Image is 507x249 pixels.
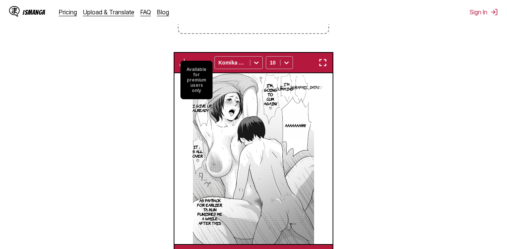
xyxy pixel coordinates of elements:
a: Upload & Translate [83,8,134,16]
div: IsManga [23,9,45,16]
p: I'm... going to cum again! ♡ [262,81,279,112]
a: FAQ [140,8,151,16]
p: AAAAAAAHH! [284,121,307,129]
img: Sign out [490,8,498,16]
p: [DEMOGRAPHIC_DATA]♡ [279,83,324,91]
img: Download translated images [180,58,189,67]
p: It」s all over ♡ [191,143,204,164]
p: I'm cumming♡ [274,80,299,92]
a: Blog [157,8,169,16]
a: IsManga LogoIsManga [9,6,59,18]
button: Sign In [470,8,498,16]
img: Enter fullscreen [318,58,327,67]
img: IsManga Logo [9,6,20,17]
p: As payback for earlier, Ta-kun punished me a while after this. [196,197,224,227]
img: Manga Panel [193,73,314,244]
small: Available for premium users only [180,61,213,99]
a: Pricing [59,8,77,16]
p: I give up already♡ [191,102,214,114]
